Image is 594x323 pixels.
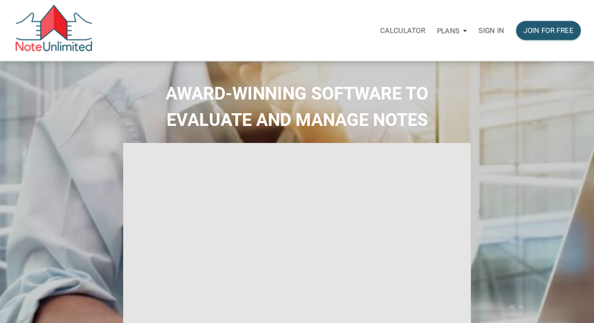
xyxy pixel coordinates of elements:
button: Plans [431,16,473,45]
p: Sign in [479,26,504,35]
button: Join for free [516,21,581,40]
a: Plans [431,15,473,46]
p: Plans [437,26,460,35]
a: Join for free [510,15,587,46]
a: Calculator [374,15,431,46]
p: Calculator [380,26,425,35]
div: Join for free [523,25,574,36]
h2: AWARD-WINNING SOFTWARE TO EVALUATE AND MANAGE NOTES [7,81,587,133]
a: Sign in [473,15,510,46]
